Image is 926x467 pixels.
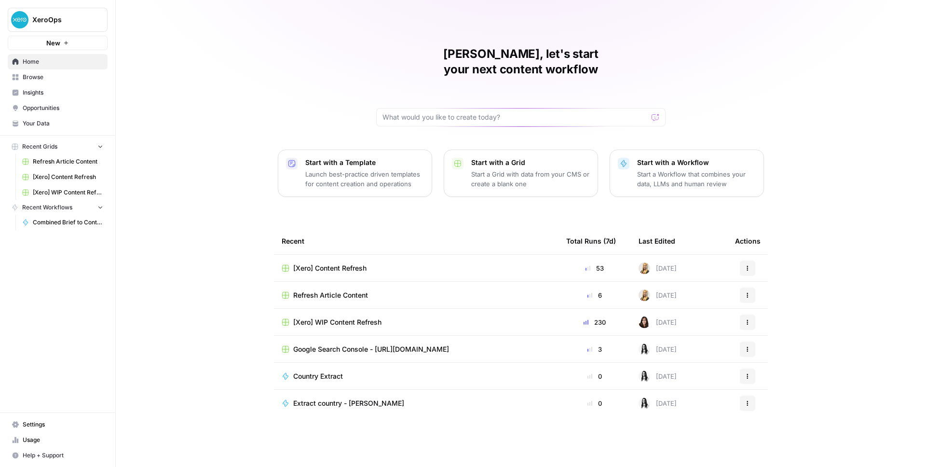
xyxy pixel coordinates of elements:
p: Launch best-practice driven templates for content creation and operations [305,169,424,189]
div: [DATE] [639,316,677,328]
a: Combined Brief to Content [18,215,108,230]
p: Start with a Workflow [637,158,756,167]
img: zka6akx770trzh69562he2ydpv4t [639,398,650,409]
a: Insights [8,85,108,100]
span: [Xero] WIP Content Refresh [293,317,381,327]
div: Actions [735,228,761,254]
div: [DATE] [639,289,677,301]
span: Google Search Console - [URL][DOMAIN_NAME] [293,344,449,354]
a: Refresh Article Content [282,290,551,300]
span: New [46,38,60,48]
span: Usage [23,436,103,444]
span: Refresh Article Content [293,290,368,300]
span: [Xero] Content Refresh [33,173,103,181]
button: Help + Support [8,448,108,463]
h1: [PERSON_NAME], let's start your next content workflow [376,46,666,77]
span: Your Data [23,119,103,128]
button: Start with a WorkflowStart a Workflow that combines your data, LLMs and human review [610,150,764,197]
span: Country Extract [293,371,343,381]
div: 0 [566,371,623,381]
p: Start with a Grid [471,158,590,167]
button: Start with a TemplateLaunch best-practice driven templates for content creation and operations [278,150,432,197]
a: [Xero] Content Refresh [18,169,108,185]
p: Start a Grid with data from your CMS or create a blank one [471,169,590,189]
a: Home [8,54,108,69]
div: [DATE] [639,343,677,355]
span: Settings [23,420,103,429]
img: zka6akx770trzh69562he2ydpv4t [639,343,650,355]
a: Opportunities [8,100,108,116]
div: [DATE] [639,398,677,409]
a: Settings [8,417,108,432]
button: New [8,36,108,50]
a: Your Data [8,116,108,131]
a: Browse [8,69,108,85]
a: Extract country - [PERSON_NAME] [282,398,551,408]
button: Recent Workflows [8,200,108,215]
button: Recent Grids [8,139,108,154]
div: 3 [566,344,623,354]
span: Browse [23,73,103,82]
div: [DATE] [639,371,677,382]
span: Recent Grids [22,142,57,151]
span: Extract country - [PERSON_NAME] [293,398,404,408]
div: 6 [566,290,623,300]
p: Start a Workflow that combines your data, LLMs and human review [637,169,756,189]
div: 230 [566,317,623,327]
p: Start with a Template [305,158,424,167]
span: Help + Support [23,451,103,460]
div: Total Runs (7d) [566,228,616,254]
div: Recent [282,228,551,254]
img: r4nv6nua48ainfjalkq5gwxh1yyk [639,316,650,328]
div: [DATE] [639,262,677,274]
a: Usage [8,432,108,448]
a: [Xero] Content Refresh [282,263,551,273]
button: Start with a GridStart a Grid with data from your CMS or create a blank one [444,150,598,197]
input: What would you like to create today? [382,112,648,122]
a: [Xero] WIP Content Refresh [18,185,108,200]
span: Insights [23,88,103,97]
a: Google Search Console - [URL][DOMAIN_NAME] [282,344,551,354]
a: [Xero] WIP Content Refresh [282,317,551,327]
img: XeroOps Logo [11,11,28,28]
div: 0 [566,398,623,408]
span: [Xero] WIP Content Refresh [33,188,103,197]
span: Home [23,57,103,66]
button: Workspace: XeroOps [8,8,108,32]
img: ygsh7oolkwauxdw54hskm6m165th [639,289,650,301]
a: Country Extract [282,371,551,381]
span: [Xero] Content Refresh [293,263,367,273]
span: Opportunities [23,104,103,112]
span: XeroOps [32,15,91,25]
div: 53 [566,263,623,273]
div: Last Edited [639,228,675,254]
span: Refresh Article Content [33,157,103,166]
span: Recent Workflows [22,203,72,212]
img: ygsh7oolkwauxdw54hskm6m165th [639,262,650,274]
img: zka6akx770trzh69562he2ydpv4t [639,371,650,382]
span: Combined Brief to Content [33,218,103,227]
a: Refresh Article Content [18,154,108,169]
